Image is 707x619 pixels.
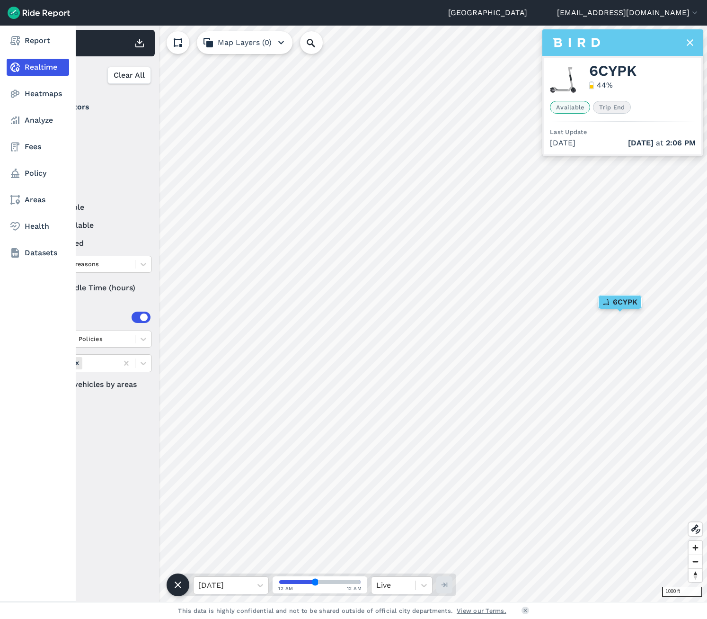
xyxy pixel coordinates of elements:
a: Areas [7,191,69,208]
label: Spin [38,138,152,150]
img: Bird [553,36,600,49]
a: [GEOGRAPHIC_DATA] [448,7,527,18]
img: Bird scooter [550,67,576,93]
div: Idle Time (hours) [38,279,152,296]
span: 12 AM [278,585,293,592]
span: Clear All [114,70,145,81]
a: Health [7,218,69,235]
label: Bird [38,120,152,132]
canvas: Map [30,26,707,602]
span: 2:06 PM [666,138,696,147]
a: View our Terms. [457,606,506,615]
span: Available [550,101,590,114]
div: [DATE] [550,137,696,149]
div: 44 % [597,80,613,91]
summary: Operators [38,94,150,120]
span: 12 AM [347,585,362,592]
label: available [38,202,152,213]
a: Analyze [7,112,69,129]
img: Ride Report [8,7,70,19]
button: Map Layers (0) [197,31,292,54]
a: Fees [7,138,69,155]
div: Areas [51,312,150,323]
a: Report [7,32,69,49]
button: Clear All [107,67,151,84]
span: Last Update [550,128,587,135]
span: 6CYPK [589,65,636,77]
button: Reset bearing to north [689,568,702,582]
div: 1000 ft [662,587,702,597]
a: Policy [7,165,69,182]
span: at [628,137,696,149]
input: Search Location or Vehicles [300,31,338,54]
span: [DATE] [628,138,654,147]
label: unavailable [38,220,152,231]
label: Filter vehicles by areas [38,379,152,390]
a: Heatmaps [7,85,69,102]
summary: Areas [38,304,150,331]
label: Veo [38,156,152,168]
div: Filter [35,61,155,90]
button: Zoom in [689,541,702,555]
div: Remove Areas (6) [72,357,82,369]
button: Zoom out [689,555,702,568]
a: Datasets [7,244,69,261]
summary: Status [38,175,150,202]
span: Trip End [593,101,631,114]
a: Realtime [7,59,69,76]
label: reserved [38,238,152,249]
span: 6CYPK [613,296,637,308]
button: [EMAIL_ADDRESS][DOMAIN_NAME] [557,7,699,18]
